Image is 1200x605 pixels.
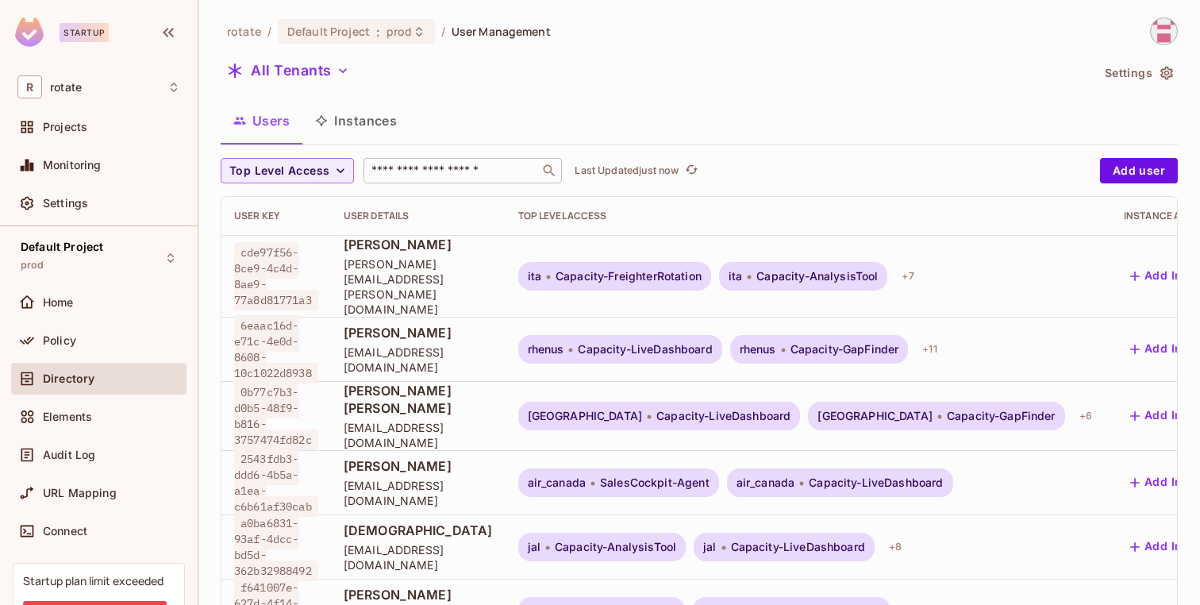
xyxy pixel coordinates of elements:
span: cde97f56-8ce9-4c4d-8ae9-77a8d81771a3 [234,242,318,310]
span: Policy [43,334,76,347]
img: SReyMgAAAABJRU5ErkJggg== [15,17,44,47]
span: 0b77c7b3-d0b5-48f9-b816-3757474fd82c [234,382,318,450]
span: [EMAIL_ADDRESS][DOMAIN_NAME] [344,420,493,450]
span: refresh [685,163,698,179]
span: [EMAIL_ADDRESS][DOMAIN_NAME] [344,542,493,572]
span: [PERSON_NAME] [PERSON_NAME] [344,382,493,417]
span: prod [21,259,44,272]
span: jal [703,541,716,553]
div: User Details [344,210,493,222]
span: User Management [452,24,551,39]
button: refresh [682,161,701,180]
span: Default Project [21,241,103,253]
span: Capacity-GapFinder [790,343,899,356]
span: Capacity-LiveDashboard [578,343,712,356]
span: rhenus [740,343,776,356]
span: air_canada [737,476,795,489]
button: Users [221,101,302,141]
li: / [267,24,271,39]
div: User Key [234,210,318,222]
span: [GEOGRAPHIC_DATA] [817,410,933,422]
span: a0ba6831-93af-4dcc-bd5d-362b32988492 [234,513,318,581]
span: Default Project [287,24,370,39]
span: ita [528,270,541,283]
span: [GEOGRAPHIC_DATA] [528,410,643,422]
span: Home [43,296,74,309]
div: Startup plan limit exceeded [23,573,163,588]
span: [PERSON_NAME] [344,324,493,341]
span: [PERSON_NAME] [344,236,493,253]
div: + 6 [1073,403,1098,429]
button: Add user [1100,158,1178,183]
span: Capacity-LiveDashboard [809,476,943,489]
span: SalesCockpit-Agent [600,476,710,489]
span: R [17,75,42,98]
span: 6eaac16d-e71c-4e0d-8608-10c1022d8938 [234,315,318,383]
span: [DEMOGRAPHIC_DATA] [344,522,493,539]
span: Click to refresh data [679,161,701,180]
li: / [441,24,445,39]
p: Last Updated just now [575,164,679,177]
span: URL Mapping [43,487,117,499]
span: Connect [43,525,87,538]
span: Capacity-LiveDashboard [731,541,865,553]
span: [EMAIL_ADDRESS][DOMAIN_NAME] [344,478,493,508]
span: Monitoring [43,159,102,171]
span: air_canada [528,476,587,489]
div: + 7 [895,264,920,289]
span: Workspace: rotate [50,81,82,94]
span: : [375,25,381,38]
span: rhenus [528,343,564,356]
span: Top Level Access [229,161,329,181]
span: the active workspace [227,24,261,39]
span: Elements [43,410,92,423]
span: Audit Log [43,449,95,461]
img: hafiz@letsrotate.com [1151,18,1177,44]
span: Projects [43,121,87,133]
div: Top Level Access [518,210,1098,222]
span: Capacity-FreighterRotation [556,270,702,283]
span: [PERSON_NAME] [344,586,493,603]
button: Instances [302,101,410,141]
span: jal [528,541,540,553]
span: [PERSON_NAME][EMAIL_ADDRESS][PERSON_NAME][DOMAIN_NAME] [344,256,493,317]
span: Capacity-GapFinder [947,410,1056,422]
span: [PERSON_NAME] [344,457,493,475]
div: Startup [60,23,109,42]
span: Capacity-LiveDashboard [656,410,790,422]
span: [EMAIL_ADDRESS][DOMAIN_NAME] [344,345,493,375]
span: Settings [43,197,88,210]
span: prod [387,24,413,39]
button: All Tenants [221,58,356,83]
button: Settings [1098,60,1178,86]
span: 2543fdb3-ddd6-4b5a-a1ea-c6b61af30cab [234,449,318,517]
div: + 11 [916,337,943,362]
div: + 8 [883,534,908,560]
button: Top Level Access [221,158,354,183]
span: ita [729,270,742,283]
span: Directory [43,372,94,385]
span: Capacity-AnalysisTool [756,270,878,283]
span: Capacity-AnalysisTool [555,541,676,553]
